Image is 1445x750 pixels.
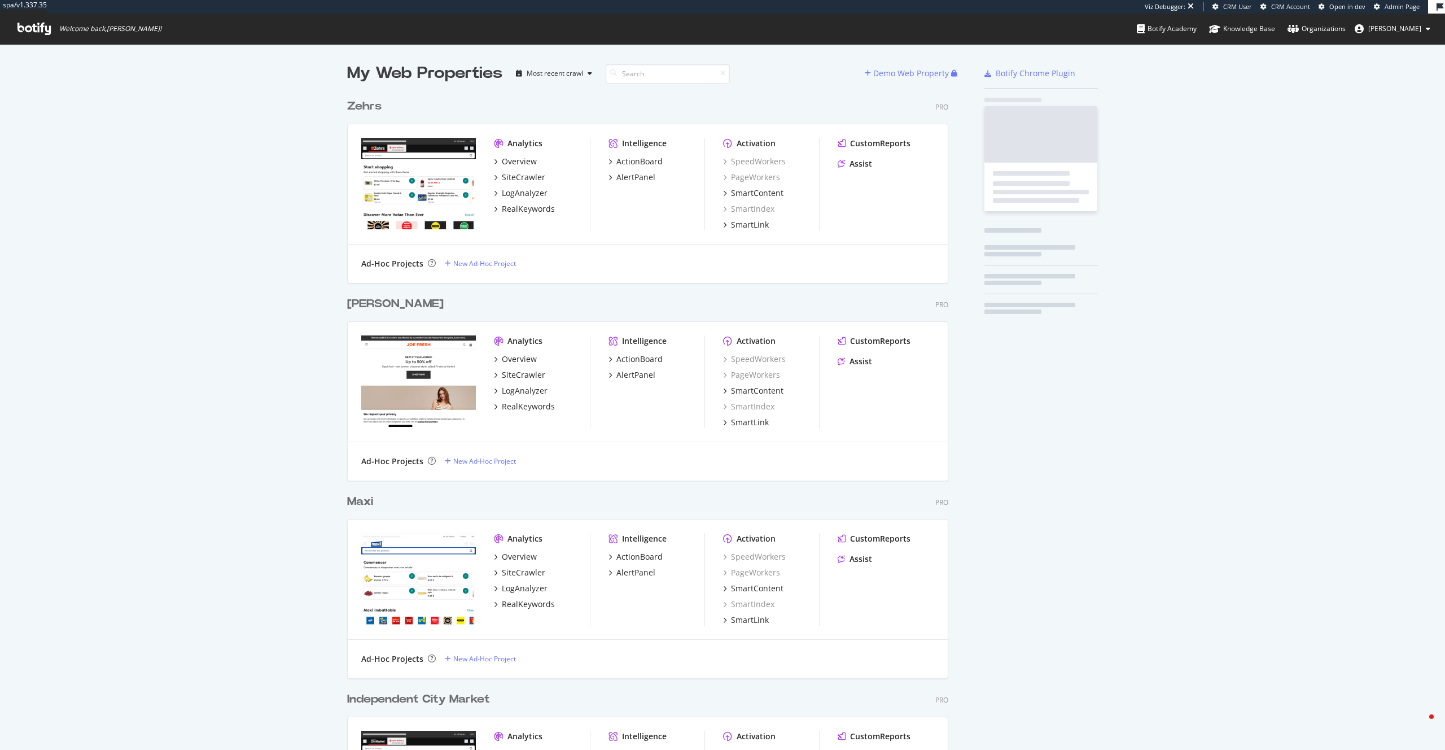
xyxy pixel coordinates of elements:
span: Welcome back, [PERSON_NAME] ! [59,24,161,33]
a: SmartLink [723,417,769,428]
a: New Ad-Hoc Project [445,259,516,268]
div: PageWorkers [723,567,780,578]
a: SiteCrawler [494,369,545,381]
div: Intelligence [622,533,667,544]
div: New Ad-Hoc Project [453,654,516,664]
div: RealKeywords [502,203,555,215]
img: https://www.zehrs.ca/ [361,138,476,229]
a: CustomReports [838,533,910,544]
a: ActionBoard [608,551,663,562]
img: https://www.joefresh.com/ca/ [361,335,476,427]
div: AlertPanel [616,567,655,578]
div: Overview [502,156,537,167]
div: Independent City Market [347,691,490,708]
a: CustomReports [838,731,910,742]
div: New Ad-Hoc Project [453,259,516,268]
div: ActionBoard [616,354,663,365]
a: Open in dev [1319,2,1365,11]
a: RealKeywords [494,401,555,412]
a: LogAnalyzer [494,187,548,199]
a: AlertPanel [608,172,655,183]
a: PageWorkers [723,172,780,183]
a: LogAnalyzer [494,385,548,396]
a: Demo Web Property [865,68,951,78]
div: LogAnalyzer [502,583,548,594]
a: PageWorkers [723,369,780,381]
a: SmartContent [723,187,783,199]
div: AlertPanel [616,369,655,381]
button: [PERSON_NAME] [1346,20,1439,38]
div: Botify Academy [1137,23,1197,34]
div: Analytics [507,138,542,149]
a: Botify Academy [1137,14,1197,44]
div: Pro [935,300,948,309]
div: ActionBoard [616,551,663,562]
a: Overview [494,354,537,365]
a: SpeedWorkers [723,551,786,562]
div: SpeedWorkers [723,156,786,167]
div: [PERSON_NAME] [347,296,444,312]
div: Pro [935,695,948,705]
a: SiteCrawler [494,567,545,578]
iframe: Intercom live chat [1407,712,1434,739]
a: Organizations [1288,14,1346,44]
div: LogAnalyzer [502,385,548,396]
div: CustomReports [850,138,910,149]
div: SmartContent [731,583,783,594]
a: Assist [838,356,872,367]
a: Assist [838,158,872,169]
div: Maxi [347,494,373,510]
div: Viz Debugger: [1145,2,1185,11]
div: New Ad-Hoc Project [453,456,516,466]
div: SiteCrawler [502,172,545,183]
div: Knowledge Base [1209,23,1275,34]
div: SiteCrawler [502,369,545,381]
div: Assist [850,553,872,565]
div: AlertPanel [616,172,655,183]
a: AlertPanel [608,369,655,381]
div: Pro [935,102,948,112]
span: Open in dev [1329,2,1365,11]
a: New Ad-Hoc Project [445,654,516,664]
a: CustomReports [838,138,910,149]
div: SmartLink [731,417,769,428]
div: Analytics [507,533,542,544]
div: Demo Web Property [873,68,949,79]
a: Assist [838,553,872,565]
span: adrianna [1368,24,1421,33]
button: Most recent crawl [511,64,597,82]
a: Overview [494,551,537,562]
a: SmartIndex [723,599,774,610]
div: Botify Chrome Plugin [996,68,1075,79]
a: SmartContent [723,583,783,594]
a: CRM User [1212,2,1252,11]
a: SmartIndex [723,401,774,412]
a: Admin Page [1374,2,1420,11]
div: Activation [737,335,776,347]
a: SpeedWorkers [723,354,786,365]
a: SmartLink [723,614,769,626]
a: Overview [494,156,537,167]
a: Independent City Market [347,691,494,708]
img: https://www.maxi.ca/ [361,533,476,625]
div: RealKeywords [502,401,555,412]
a: LogAnalyzer [494,583,548,594]
div: Organizations [1288,23,1346,34]
span: CRM User [1223,2,1252,11]
a: Knowledge Base [1209,14,1275,44]
div: SiteCrawler [502,567,545,578]
a: [PERSON_NAME] [347,296,448,312]
div: CustomReports [850,335,910,347]
a: Zehrs [347,98,386,115]
div: RealKeywords [502,599,555,610]
div: Pro [935,498,948,507]
a: Botify Chrome Plugin [984,68,1075,79]
a: CustomReports [838,335,910,347]
div: SmartLink [731,614,769,626]
div: Intelligence [622,731,667,742]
